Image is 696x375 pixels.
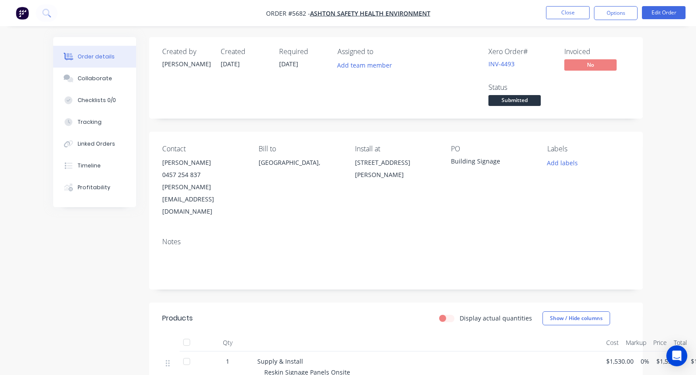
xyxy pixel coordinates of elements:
button: Order details [53,46,136,68]
div: Created by [162,48,210,56]
span: Submitted [488,95,541,106]
div: Tracking [78,118,102,126]
div: Price [650,334,670,351]
div: Contact [162,145,245,153]
button: Edit Order [642,6,686,19]
div: Total [670,334,690,351]
div: Checklists 0/0 [78,96,116,104]
img: Factory [16,7,29,20]
div: [PERSON_NAME][EMAIL_ADDRESS][DOMAIN_NAME] [162,181,245,218]
span: Supply & Install [257,357,303,365]
button: Submitted [488,95,541,108]
button: Timeline [53,155,136,177]
button: Tracking [53,111,136,133]
a: Ashton Safety Health Environment [310,9,430,17]
button: Add team member [338,59,397,71]
div: [STREET_ADDRESS][PERSON_NAME] [355,157,437,181]
button: Options [594,6,638,20]
div: Timeline [78,162,101,170]
button: Checklists 0/0 [53,89,136,111]
label: Display actual quantities [460,314,532,323]
div: PO [451,145,533,153]
div: Qty [201,334,254,351]
div: Created [221,48,269,56]
button: Profitability [53,177,136,198]
div: [PERSON_NAME]0457 254 837[PERSON_NAME][EMAIL_ADDRESS][DOMAIN_NAME] [162,157,245,218]
span: [DATE] [279,60,298,68]
button: Show / Hide columns [542,311,610,325]
button: Add labels [542,157,583,168]
div: [STREET_ADDRESS][PERSON_NAME] [355,157,437,184]
span: [DATE] [221,60,240,68]
div: [GEOGRAPHIC_DATA], [259,157,341,184]
span: $1,530.00 [656,357,684,366]
div: Labels [547,145,630,153]
button: Linked Orders [53,133,136,155]
button: Collaborate [53,68,136,89]
a: INV-4493 [488,60,515,68]
div: Open Intercom Messenger [666,345,687,366]
div: Required [279,48,327,56]
div: Markup [622,334,650,351]
div: [PERSON_NAME] [162,157,245,169]
div: Bill to [259,145,341,153]
div: Status [488,83,554,92]
button: Close [546,6,590,19]
div: Cost [603,334,622,351]
div: [PERSON_NAME] [162,59,210,68]
span: $1,530.00 [606,357,634,366]
div: Collaborate [78,75,112,82]
div: Products [162,313,193,324]
div: [GEOGRAPHIC_DATA], [259,157,341,169]
span: No [564,59,617,70]
span: 0% [641,357,649,366]
div: Xero Order # [488,48,554,56]
span: 1 [226,357,229,366]
div: 0457 254 837 [162,169,245,181]
div: Invoiced [564,48,630,56]
button: Add team member [333,59,397,71]
div: Profitability [78,184,110,191]
span: Order #5682 - [266,9,310,17]
div: Assigned to [338,48,425,56]
div: Building Signage [451,157,533,169]
div: Notes [162,238,630,246]
div: Order details [78,53,115,61]
div: Install at [355,145,437,153]
div: Linked Orders [78,140,115,148]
